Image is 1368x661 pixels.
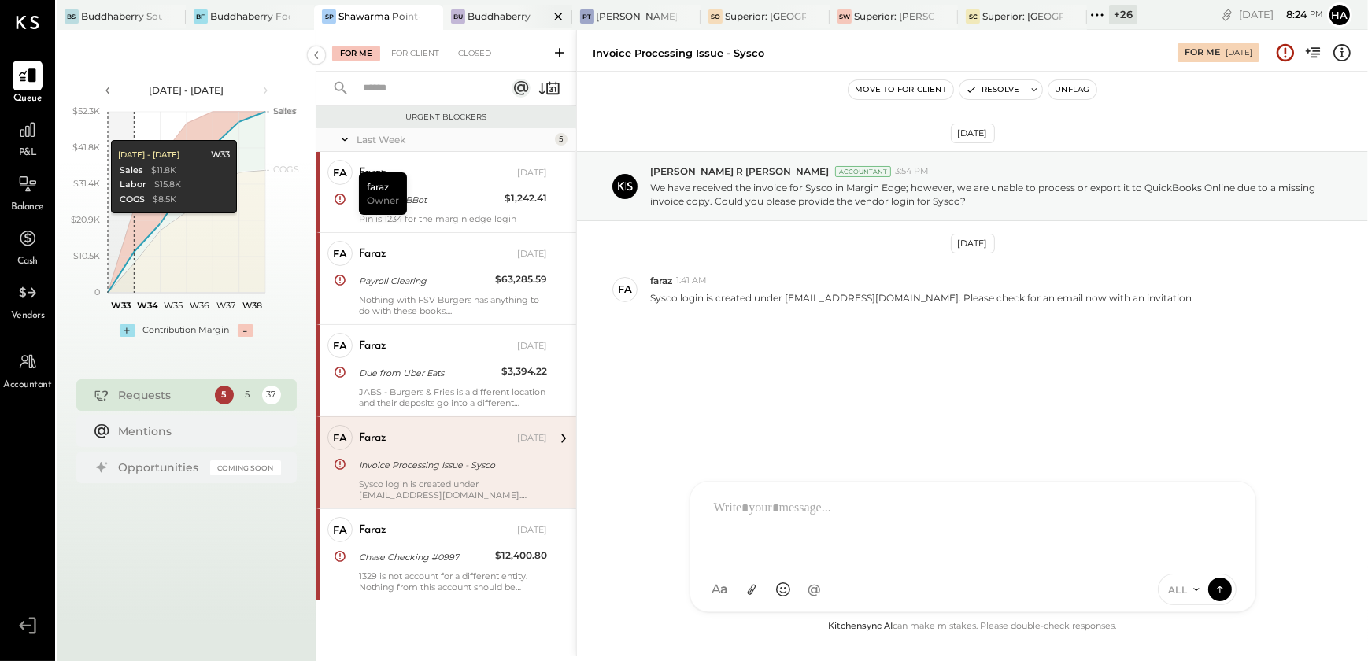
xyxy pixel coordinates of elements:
[650,164,829,178] span: [PERSON_NAME] R [PERSON_NAME]
[210,9,291,23] div: Buddhaberry Food Truck
[959,80,1026,99] button: Resolve
[517,248,547,260] div: [DATE]
[1,115,54,161] a: P&L
[120,164,143,177] div: Sales
[111,300,131,311] text: W33
[215,386,234,404] div: 5
[154,179,181,191] div: $15.8K
[94,286,100,297] text: 0
[359,294,547,316] div: Nothing with FSV Burgers has anything to do with these books....
[618,282,632,297] div: fa
[650,181,1320,208] p: We have received the invoice for Sysco in Margin Edge; however, we are unable to process or expor...
[119,387,207,403] div: Requests
[966,9,980,24] div: SC
[262,386,281,404] div: 37
[120,83,253,97] div: [DATE] - [DATE]
[580,9,594,24] div: PT
[242,300,261,311] text: W38
[650,274,672,287] span: faraz
[367,194,399,207] span: Owner
[1185,46,1220,59] div: For Me
[72,142,100,153] text: $41.8K
[359,246,386,262] div: faraz
[11,201,44,215] span: Balance
[951,124,995,143] div: [DATE]
[383,46,447,61] div: For Client
[71,214,100,225] text: $20.9K
[359,549,490,565] div: Chase Checking #0997
[210,460,281,475] div: Coming Soon
[1048,80,1096,99] button: Unflag
[11,309,45,323] span: Vendors
[725,9,806,23] div: Superior: [GEOGRAPHIC_DATA]
[359,338,386,354] div: faraz
[164,300,183,311] text: W35
[359,478,547,500] div: Sysco login is created under [EMAIL_ADDRESS][DOMAIN_NAME]. Please check for an email now with an ...
[118,150,179,161] div: [DATE] - [DATE]
[359,386,547,408] div: JABS - Burgers & Fries is a different location and their deposits go into a different account.
[1,223,54,269] a: Cash
[359,172,407,215] div: faraz
[1239,7,1323,22] div: [DATE]
[19,146,37,161] span: P&L
[721,582,729,597] span: a
[119,423,273,439] div: Mentions
[333,246,347,261] div: fa
[468,9,531,23] div: Buddhaberry
[359,430,386,446] div: faraz
[333,338,347,353] div: fa
[517,167,547,179] div: [DATE]
[676,275,707,287] span: 1:41 AM
[120,179,146,191] div: Labor
[895,165,929,178] span: 3:54 PM
[143,324,230,337] div: Contribution Margin
[495,271,547,287] div: $63,285.59
[238,386,257,404] div: 5
[1226,47,1252,58] div: [DATE]
[359,571,547,593] div: 1329 is not account for a different entity. Nothing from this account should be included.
[73,178,100,189] text: $31.4K
[4,379,52,393] span: Accountant
[359,365,497,381] div: Due from Uber Eats
[517,432,547,445] div: [DATE]
[495,548,547,563] div: $12,400.80
[190,300,209,311] text: W36
[450,46,499,61] div: Closed
[1109,5,1137,24] div: + 26
[951,234,995,253] div: [DATE]
[800,575,829,604] button: @
[708,9,723,24] div: SO
[153,194,176,206] div: $8.5K
[137,300,158,311] text: W34
[808,582,821,597] span: @
[338,9,420,23] div: Shawarma Point- Fareground
[333,523,347,537] div: fa
[333,165,347,180] div: fa
[151,164,176,177] div: $11.8K
[854,9,935,23] div: Superior: [PERSON_NAME]
[13,92,43,106] span: Queue
[322,9,336,24] div: SP
[73,250,100,261] text: $10.5K
[359,192,500,208] div: Due From BBot
[982,9,1063,23] div: Superior: [GEOGRAPHIC_DATA]
[273,164,299,175] text: COGS
[120,324,135,337] div: +
[517,340,547,353] div: [DATE]
[332,46,380,61] div: For Me
[1,61,54,106] a: Queue
[650,291,1192,305] p: Sysco login is created under [EMAIL_ADDRESS][DOMAIN_NAME]. Please check for an email now with an ...
[1,169,54,215] a: Balance
[211,149,230,161] div: W33
[359,165,386,181] div: faraz
[597,9,678,23] div: [PERSON_NAME] Tavern
[72,105,100,116] text: $52.3K
[194,9,208,24] div: BF
[357,133,551,146] div: Last Week
[238,324,253,337] div: -
[333,430,347,445] div: fa
[17,255,38,269] span: Cash
[120,194,145,206] div: COGS
[501,364,547,379] div: $3,394.22
[273,105,297,116] text: Sales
